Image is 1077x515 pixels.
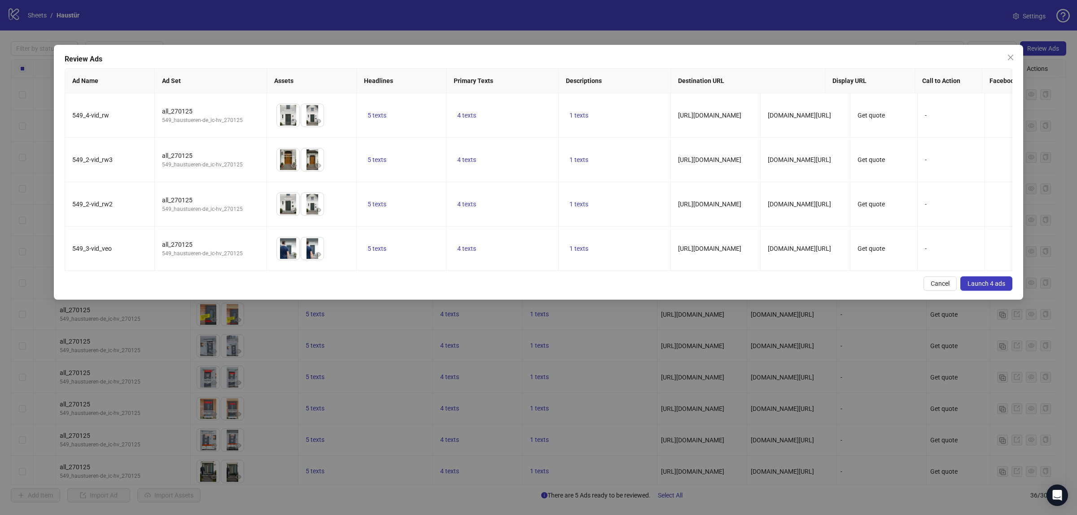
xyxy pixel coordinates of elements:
span: [URL][DOMAIN_NAME] [678,245,741,252]
div: 549_haustueren-de_ic-hv_270125 [162,205,259,214]
button: Preview [289,116,299,127]
img: Asset 1 [277,193,299,215]
button: 4 texts [454,243,480,254]
span: 5 texts [368,201,386,208]
th: Destination URL [671,69,825,93]
button: Cancel [924,276,957,291]
span: 5 texts [368,245,386,252]
div: all_270125 [162,195,259,205]
div: all_270125 [162,240,259,249]
span: [DOMAIN_NAME][URL] [768,112,831,119]
div: all_270125 [162,151,259,161]
button: 5 texts [364,243,390,254]
span: [DOMAIN_NAME][URL] [768,245,831,252]
span: close [1007,54,1014,61]
img: Asset 1 [277,148,299,171]
span: [DOMAIN_NAME][URL] [768,201,831,208]
div: 549_haustueren-de_ic-hv_270125 [162,161,259,169]
button: Close [1003,50,1018,65]
button: Preview [313,205,324,215]
th: Primary Texts [447,69,559,93]
button: Preview [289,160,299,171]
span: eye [291,207,297,213]
span: eye [315,251,321,257]
button: 4 texts [454,199,480,209]
button: 1 texts [566,243,592,254]
img: Asset 2 [301,104,324,127]
span: 4 texts [457,201,476,208]
span: 549_4-vid_rw [72,112,109,119]
div: 549_haustueren-de_ic-hv_270125 [162,249,259,258]
img: Asset 2 [301,237,324,260]
span: Launch 4 ads [968,280,1005,287]
span: eye [291,251,297,257]
button: Preview [313,116,324,127]
span: 1 texts [569,156,588,163]
button: 4 texts [454,110,480,121]
span: Cancel [931,280,950,287]
span: Get quote [858,201,885,208]
div: - [925,110,977,120]
th: Descriptions [559,69,671,93]
span: eye [315,207,321,213]
button: 4 texts [454,154,480,165]
span: 549_2-vid_rw2 [72,201,113,208]
div: Open Intercom Messenger [1046,484,1068,506]
span: 1 texts [569,245,588,252]
div: - [925,199,977,209]
span: 4 texts [457,156,476,163]
img: Asset 1 [277,237,299,260]
span: [URL][DOMAIN_NAME] [678,201,741,208]
button: 5 texts [364,199,390,209]
button: Preview [289,249,299,260]
th: Call to Action [915,69,982,93]
button: Preview [289,205,299,215]
span: [DOMAIN_NAME][URL] [768,156,831,163]
span: 4 texts [457,245,476,252]
span: Get quote [858,112,885,119]
button: 1 texts [566,199,592,209]
span: eye [315,162,321,169]
span: [URL][DOMAIN_NAME] [678,156,741,163]
span: 4 texts [457,112,476,119]
div: - [925,155,977,165]
span: eye [291,118,297,124]
button: 1 texts [566,110,592,121]
img: Asset 1 [277,104,299,127]
div: 549_haustueren-de_ic-hv_270125 [162,116,259,125]
span: [URL][DOMAIN_NAME] [678,112,741,119]
th: Ad Name [65,69,155,93]
button: Launch 4 ads [960,276,1012,291]
th: Assets [267,69,357,93]
span: Get quote [858,156,885,163]
div: - [925,244,977,253]
span: 549_3-vid_veo [72,245,112,252]
th: Headlines [357,69,447,93]
span: eye [291,162,297,169]
div: all_270125 [162,106,259,116]
button: Preview [313,160,324,171]
span: 5 texts [368,112,386,119]
div: Review Ads [65,54,1012,65]
span: 549_2-vid_rw3 [72,156,113,163]
img: Asset 2 [301,148,324,171]
th: Ad Set [155,69,267,93]
button: 1 texts [566,154,592,165]
span: 1 texts [569,201,588,208]
th: Display URL [825,69,915,93]
th: Facebook Page [982,69,1050,93]
img: Asset 2 [301,193,324,215]
button: 5 texts [364,110,390,121]
button: Preview [313,249,324,260]
button: 5 texts [364,154,390,165]
span: Get quote [858,245,885,252]
span: eye [315,118,321,124]
span: 1 texts [569,112,588,119]
span: 5 texts [368,156,386,163]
